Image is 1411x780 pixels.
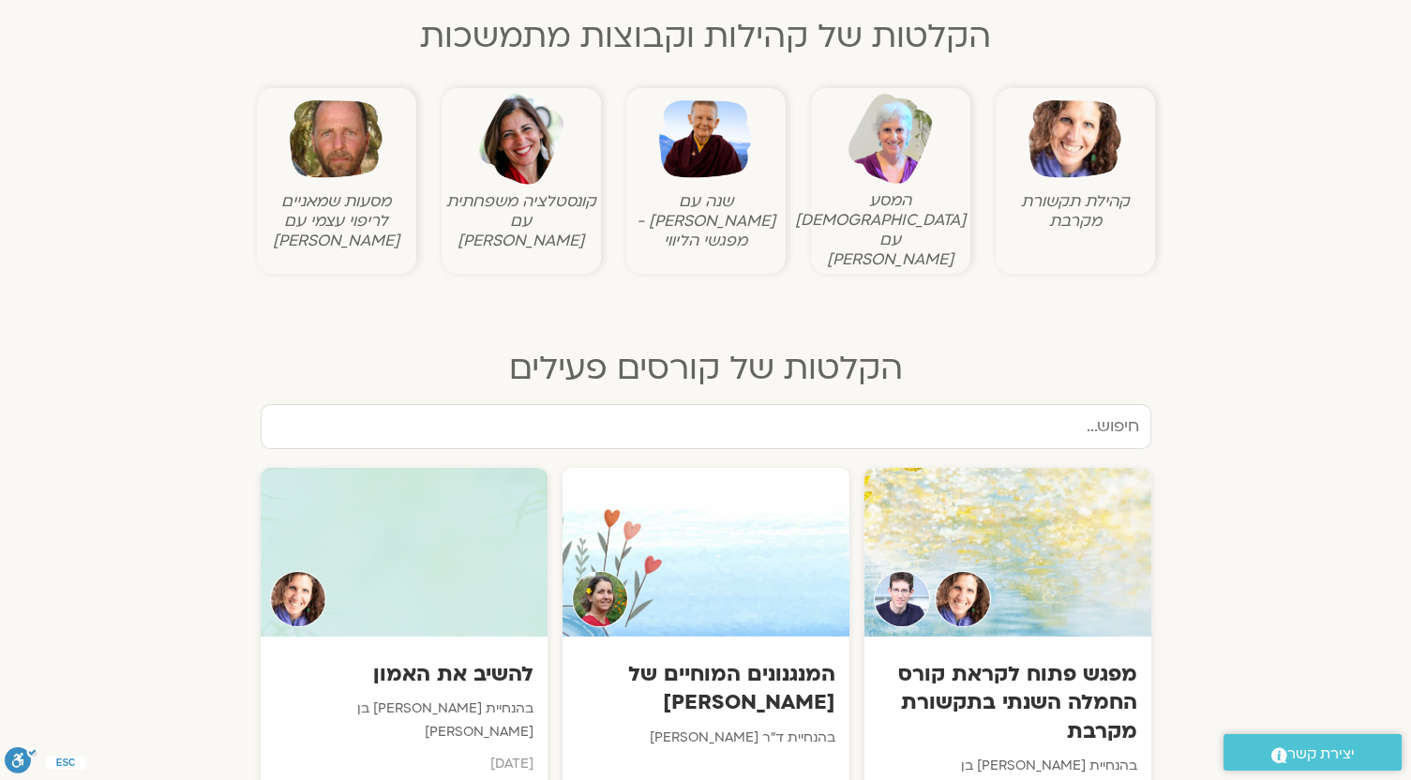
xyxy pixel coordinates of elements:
[275,660,533,688] h3: להשיב את האמון
[247,18,1165,55] h2: הקלטות של קהילות וקבוצות מתמשכות
[878,660,1137,745] h3: מפגש פתוח לקראת קורס החמלה השנתי בתקשורת מקרבת
[247,350,1165,387] h2: הקלטות של קורסים פעילים
[572,571,628,627] img: Teacher
[270,571,326,627] img: Teacher
[631,191,781,250] figcaption: שנה עם [PERSON_NAME] - מפגשי הליווי
[275,697,533,743] p: בהנחיית [PERSON_NAME] בן [PERSON_NAME]
[261,404,1151,449] input: חיפוש...
[1287,742,1355,767] span: יצירת קשר
[874,571,930,627] img: Teacher
[446,191,596,250] figcaption: קונסטלציה משפחתית עם [PERSON_NAME]
[816,190,966,269] figcaption: המסע [DEMOGRAPHIC_DATA] עם [PERSON_NAME]
[262,191,412,250] figcaption: מסעות שמאניים לריפוי עצמי עם [PERSON_NAME]
[1000,191,1150,231] figcaption: קהילת תקשורת מקרבת
[577,660,835,716] h3: המנגנונים המוחיים של [PERSON_NAME]
[577,727,835,749] p: בהנחיית ד"ר [PERSON_NAME]
[1223,734,1402,771] a: יצירת קשר
[935,571,991,627] img: Teacher
[275,753,533,775] p: [DATE]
